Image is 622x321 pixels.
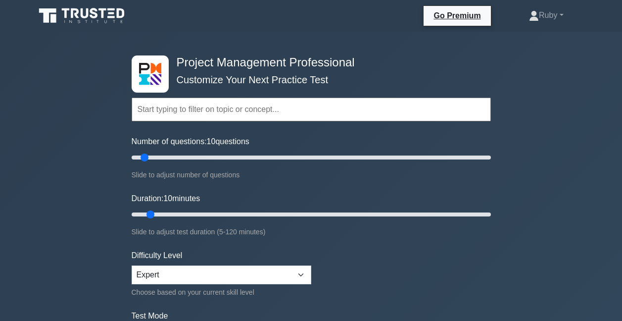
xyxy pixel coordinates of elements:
[163,194,172,203] span: 10
[132,193,200,205] label: Duration: minutes
[173,55,442,70] h4: Project Management Professional
[207,137,216,146] span: 10
[132,250,183,262] label: Difficulty Level
[132,98,491,121] input: Start typing to filter on topic or concept...
[505,5,587,25] a: Ruby
[132,286,311,298] div: Choose based on your current skill level
[132,226,491,238] div: Slide to adjust test duration (5-120 minutes)
[132,169,491,181] div: Slide to adjust number of questions
[132,136,249,148] label: Number of questions: questions
[428,9,486,22] a: Go Premium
